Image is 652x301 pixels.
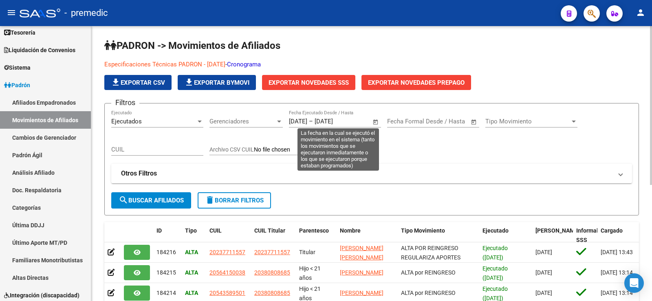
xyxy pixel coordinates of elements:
input: Start date [387,118,414,125]
span: Titular [299,249,315,255]
datatable-header-cell: Informable SSS [573,222,597,249]
span: 20237711557 [254,249,290,255]
button: Exportar Novedades SSS [262,75,355,90]
span: PADRON -> Movimientos de Afiliados [104,40,280,51]
span: Cargado [601,227,623,234]
span: [DATE] [535,269,552,276]
span: [PERSON_NAME] [535,227,579,234]
span: Sistema [4,63,31,72]
strong: ALTA [185,290,198,296]
span: [PERSON_NAME] [340,269,383,276]
input: Archivo CSV CUIL [254,146,301,154]
datatable-header-cell: ID [153,222,182,249]
span: 184215 [156,269,176,276]
span: [DATE] [535,290,552,296]
div: Open Intercom Messenger [624,273,644,293]
span: Tipo [185,227,197,234]
button: Exportar CSV [104,75,172,90]
span: Borrar Filtros [205,197,264,204]
datatable-header-cell: Tipo Movimiento [398,222,479,249]
button: Buscar Afiliados [111,192,191,209]
span: Nombre [340,227,361,234]
span: – [309,118,313,125]
span: Tesorería [4,28,35,37]
span: [DATE] [535,249,552,255]
span: Integración (discapacidad) [4,291,79,300]
span: 20237711557 [209,249,245,255]
span: 20380808685 [254,290,290,296]
span: Exportar Novedades Prepago [368,79,465,86]
input: End date [315,118,354,125]
datatable-header-cell: CUIL [206,222,251,249]
span: - premedic [64,4,108,22]
span: Ejecutado ([DATE]) [482,265,508,281]
span: Exportar Novedades SSS [269,79,349,86]
mat-icon: file_download [111,77,121,87]
span: Ejecutado ([DATE]) [482,245,508,261]
span: Exportar Bymovi [184,79,249,86]
span: 20380808685 [254,269,290,276]
button: Exportar Bymovi [178,75,256,90]
datatable-header-cell: Nombre [337,222,398,249]
span: Ejecutado [482,227,509,234]
span: CUIL Titular [254,227,285,234]
datatable-header-cell: Parentesco [296,222,337,249]
span: Tipo Movimiento [485,118,570,125]
button: Exportar Novedades Prepago [361,75,471,90]
mat-icon: search [119,195,128,205]
span: Padrón [4,81,30,90]
datatable-header-cell: Fecha Formal [532,222,573,249]
span: [PERSON_NAME] [PERSON_NAME] [340,245,383,261]
strong: ALTA [185,269,198,276]
mat-icon: menu [7,8,16,18]
mat-icon: person [636,8,645,18]
span: ID [156,227,162,234]
input: Start date [289,118,307,125]
datatable-header-cell: Ejecutado [479,222,532,249]
span: 20564150038 [209,269,245,276]
span: ALTA por REINGRESO [401,290,456,296]
span: [PERSON_NAME] [340,290,383,296]
mat-icon: delete [205,195,215,205]
strong: Otros Filtros [121,169,157,178]
span: Tipo Movimiento [401,227,445,234]
a: Especificaciones Técnicas PADRON - [DATE] [104,61,225,68]
span: Informable SSS [576,227,605,243]
button: Borrar Filtros [198,192,271,209]
span: 184214 [156,290,176,296]
span: Archivo CSV CUIL [209,146,254,153]
span: [DATE] 13:43 [601,249,633,255]
span: Ejecutados [111,118,142,125]
span: Gerenciadores [209,118,275,125]
mat-icon: file_download [184,77,194,87]
button: Open calendar [469,117,479,127]
span: [DATE] 13:14 [601,290,633,296]
mat-expansion-panel-header: Otros Filtros [111,164,632,183]
span: Parentesco [299,227,329,234]
datatable-header-cell: CUIL Titular [251,222,296,249]
h3: Filtros [111,97,139,108]
span: CUIL [209,227,222,234]
span: Liquidación de Convenios [4,46,75,55]
mat-icon: help [301,142,311,152]
datatable-header-cell: Tipo [182,222,206,249]
strong: ALTA [185,249,198,255]
a: Cronograma [227,61,261,68]
span: ALTA POR REINGRESO REGULARIZA APORTES (AFIP) [401,245,460,270]
span: 20543589501 [209,290,245,296]
p: - [104,60,634,69]
span: [DATE] 13:14 [601,269,633,276]
button: Open calendar [371,117,381,127]
span: ALTA por REINGRESO [401,269,456,276]
input: End date [421,118,460,125]
span: Buscar Afiliados [119,197,184,204]
span: Exportar CSV [111,79,165,86]
span: 184216 [156,249,176,255]
span: Hijo < 21 años [299,265,321,281]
